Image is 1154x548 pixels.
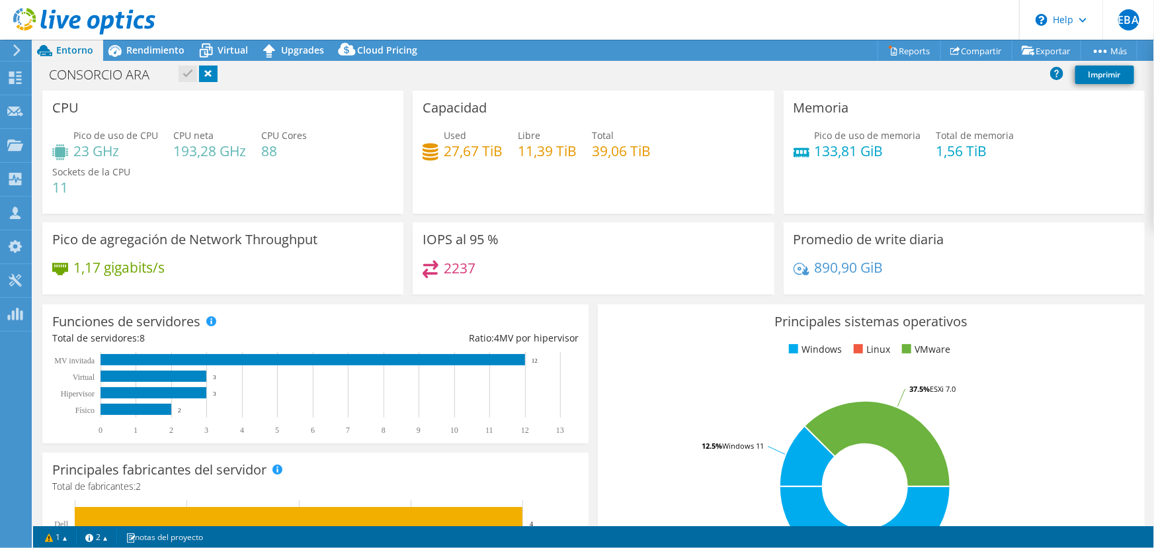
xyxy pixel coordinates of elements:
span: 4 [494,332,499,344]
h1: CONSORCIO ARA [43,68,170,82]
span: Total de memoria [936,129,1014,142]
h4: 23 GHz [73,144,158,158]
span: Libre [518,129,540,142]
text: 2 [178,407,181,414]
text: 10 [450,426,458,435]
h3: Principales fabricantes del servidor [52,463,267,477]
h4: 1,17 gigabits/s [73,260,165,275]
h3: Principales sistemas operativos [608,314,1134,329]
text: Hipervisor [61,389,95,398]
span: CPU neta [173,129,214,142]
h3: CPU [52,101,79,115]
h3: IOPS al 95 % [423,232,499,247]
span: Cloud Pricing [357,44,417,56]
a: Exportar [1012,40,1081,61]
text: 7 [346,426,350,435]
text: 3 [213,374,216,381]
span: Sockets de la CPU [52,165,130,178]
span: Virtual [218,44,248,56]
tspan: ESXi 7.0 [930,384,956,394]
text: 13 [556,426,564,435]
text: 9 [417,426,421,435]
span: 2 [136,480,141,492]
h3: Memoria [794,101,849,115]
a: Más [1081,40,1137,61]
text: 8 [382,426,386,435]
a: Reports [878,40,941,61]
text: 5 [275,426,279,435]
li: VMware [899,342,950,357]
span: Used [444,129,466,142]
h4: 27,67 TiB [444,144,503,158]
tspan: Windows 11 [722,441,764,451]
span: Pico de uso de CPU [73,129,158,142]
a: 1 [36,529,77,545]
span: CPU Cores [261,129,307,142]
tspan: Físico [75,406,95,415]
svg: \n [1036,14,1048,26]
a: 2 [76,529,117,545]
text: 4 [530,520,534,527]
span: EBA [1118,9,1139,30]
text: MV invitada [54,356,95,365]
h4: 11,39 TiB [518,144,577,158]
a: Imprimir [1075,66,1134,84]
div: Ratio: MV por hipervisor [315,331,579,345]
tspan: 37.5% [909,384,930,394]
a: Compartir [940,40,1012,61]
h3: Promedio de write diaria [794,232,944,247]
span: Rendimiento [126,44,185,56]
span: Entorno [56,44,93,56]
text: 12 [532,357,538,364]
h4: 193,28 GHz [173,144,246,158]
span: 8 [140,332,145,344]
h4: 2237 [444,261,475,275]
text: 4 [240,426,244,435]
text: 3 [204,426,208,435]
h4: 39,06 TiB [592,144,651,158]
span: Total [592,129,614,142]
text: 2 [169,426,173,435]
text: 12 [521,426,529,435]
span: Upgrades [281,44,324,56]
text: 0 [99,426,103,435]
text: Dell [54,520,68,529]
text: 3 [213,390,216,397]
text: Virtual [73,373,95,382]
h4: 88 [261,144,307,158]
h4: 1,56 TiB [936,144,1014,158]
div: Total de servidores: [52,331,315,345]
h4: 890,90 GiB [815,260,884,275]
li: Linux [850,342,890,357]
text: 1 [134,426,138,435]
tspan: 12.5% [702,441,722,451]
h4: 11 [52,180,130,195]
h3: Capacidad [423,101,487,115]
h3: Funciones de servidores [52,314,200,329]
h4: 133,81 GiB [815,144,921,158]
a: notas del proyecto [116,529,212,545]
h4: Total de fabricantes: [52,479,579,494]
text: 11 [485,426,493,435]
li: Windows [786,342,842,357]
h3: Pico de agregación de Network Throughput [52,232,317,247]
span: Pico de uso de memoria [815,129,921,142]
text: 6 [311,426,315,435]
